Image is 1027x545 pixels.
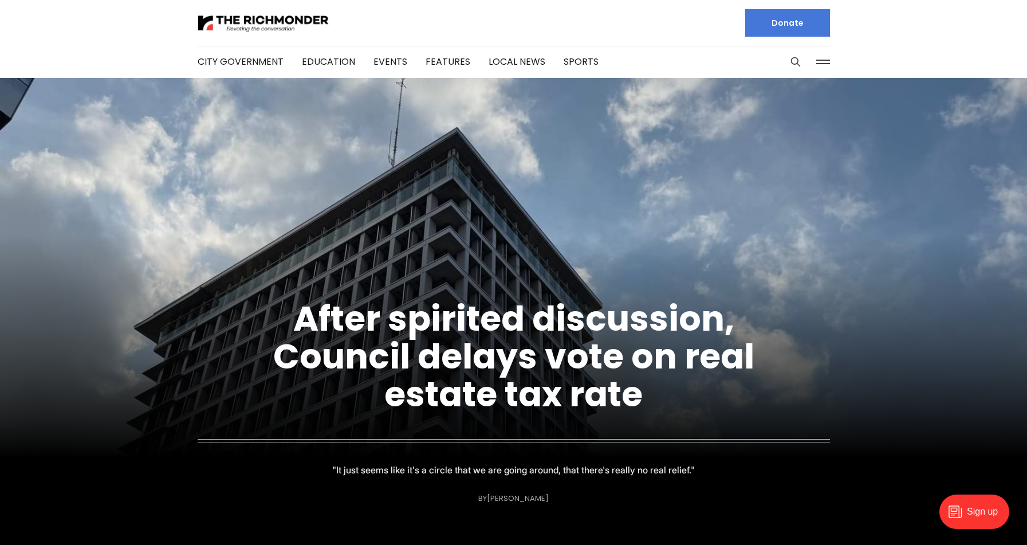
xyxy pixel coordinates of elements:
div: By [478,494,549,503]
a: Events [373,55,407,68]
p: "It just seems like it's a circle that we are going around, that there's really no real relief." [332,462,695,478]
button: Search this site [787,53,804,70]
a: Education [302,55,355,68]
a: City Government [198,55,284,68]
img: The Richmonder [198,13,329,33]
a: Sports [564,55,599,68]
a: After spirited discussion, Council delays vote on real estate tax rate [273,295,754,418]
a: Features [426,55,470,68]
a: Donate [745,9,830,37]
iframe: portal-trigger [930,489,1027,545]
a: Local News [489,55,545,68]
a: [PERSON_NAME] [487,493,549,504]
